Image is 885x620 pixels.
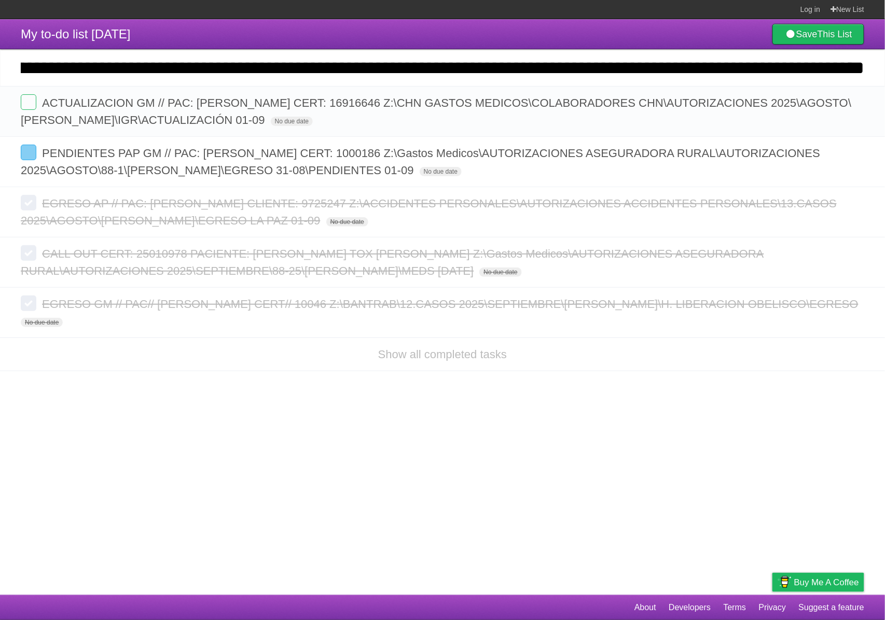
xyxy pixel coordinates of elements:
[634,598,656,617] a: About
[21,96,851,126] span: ACTUALIZACION GM // PAC: [PERSON_NAME] CERT: 16916646 Z:\CHN GASTOS MEDICOS\COLABORADORES CHN\AUT...
[799,598,864,617] a: Suggest a feature
[21,27,131,41] span: My to-do list [DATE]
[378,348,507,361] a: Show all completed tasks
[271,117,313,126] span: No due date
[21,94,36,110] label: Done
[21,147,820,177] span: PENDIENTES PAP GM // PAC: [PERSON_NAME] CERT: 1000186 Z:\Gastos Medicos\AUTORIZACIONES ASEGURADOR...
[21,245,36,261] label: Done
[420,167,462,176] span: No due date
[21,295,36,311] label: Done
[724,598,746,617] a: Terms
[42,298,861,311] span: EGRESO GM // PAC// [PERSON_NAME] CERT// 10046 Z:\BANTRAB\12.CASOS 2025\SEPTIEMBRE\[PERSON_NAME]\H...
[778,573,792,591] img: Buy me a coffee
[21,197,837,227] span: EGRESO AP // PAC: [PERSON_NAME] CLIENTE: 9725247 Z:\ACCIDENTES PERSONALES\AUTORIZACIONES ACCIDENT...
[479,267,521,277] span: No due date
[669,598,711,617] a: Developers
[326,217,368,227] span: No due date
[21,145,36,160] label: Done
[818,29,852,39] b: This List
[772,573,864,592] a: Buy me a coffee
[759,598,786,617] a: Privacy
[21,247,764,277] span: CALL OUT CERT: 25010978 PACIENTE: [PERSON_NAME] TOX [PERSON_NAME] Z:\Gastos Medicos\AUTORIZACIONE...
[21,195,36,210] label: Done
[794,573,859,591] span: Buy me a coffee
[772,24,864,45] a: SaveThis List
[21,318,63,327] span: No due date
